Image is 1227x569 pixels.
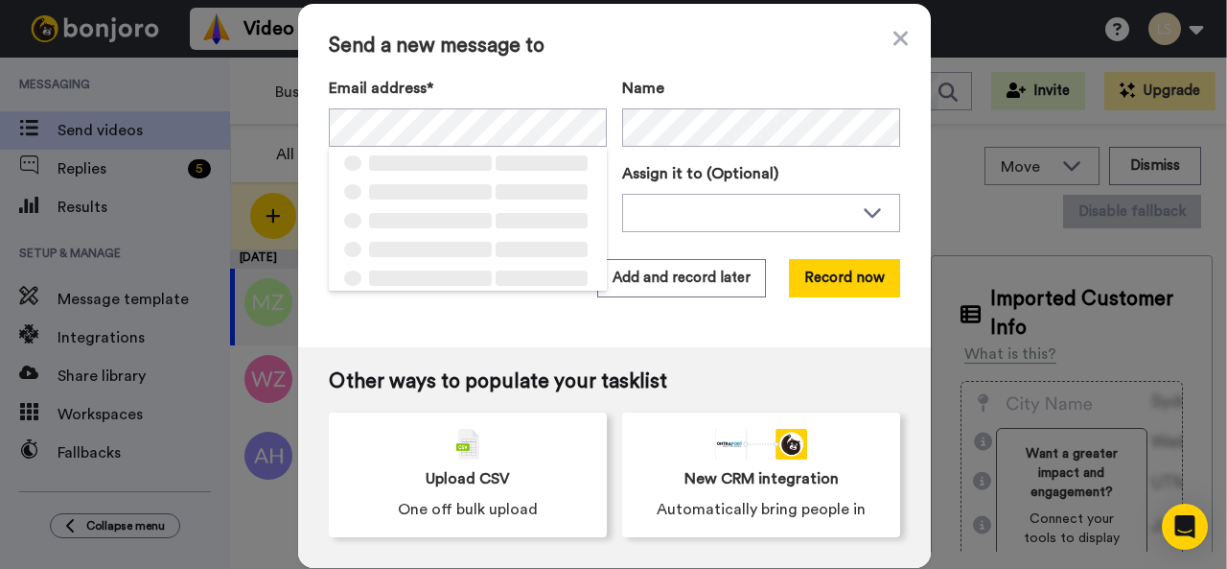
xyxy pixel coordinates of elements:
[715,429,807,460] div: animation
[622,162,900,185] label: Assign it to (Optional)
[496,213,588,228] span: ‌
[657,498,866,521] span: Automatically bring people in
[329,35,900,58] span: Send a new message to
[456,429,479,460] img: csv-grey.png
[597,259,766,297] button: Add and record later
[369,155,492,171] span: ‌
[369,213,492,228] span: ‌
[1162,504,1208,550] div: Open Intercom Messenger
[789,259,900,297] button: Record now
[329,77,607,100] label: Email address*
[369,242,492,257] span: ‌
[329,370,900,393] span: Other ways to populate your tasklist
[344,242,361,257] span: ‌
[369,184,492,200] span: ‌
[398,498,538,521] span: One off bulk upload
[426,467,510,490] span: Upload CSV
[496,271,588,286] span: ‌
[622,77,664,100] span: Name
[344,271,361,286] span: ‌
[344,155,361,171] span: ‌
[496,155,588,171] span: ‌
[496,242,588,257] span: ‌
[369,271,492,286] span: ‌
[684,467,839,490] span: New CRM integration
[344,213,361,228] span: ‌
[496,184,588,200] span: ‌
[344,184,361,200] span: ‌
